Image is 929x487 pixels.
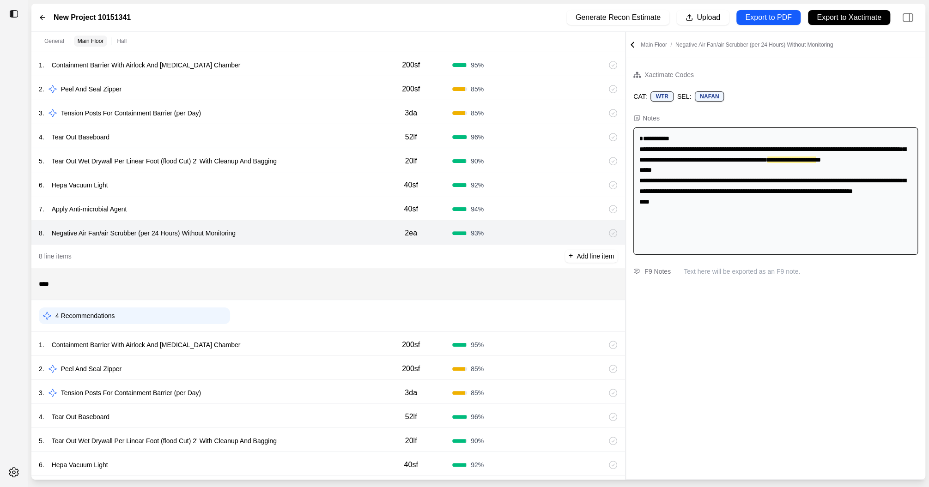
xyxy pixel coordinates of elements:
[675,42,833,48] span: Negative Air Fan/air Scrubber (per 24 Hours) Without Monitoring
[57,386,205,399] p: Tension Posts For Containment Barrier (per Day)
[471,228,484,238] span: 93 %
[577,252,614,261] p: Add line item
[57,83,126,96] p: Peel And Seal Zipper
[736,10,801,25] button: Export to PDF
[39,388,44,397] p: 3 .
[39,436,44,445] p: 5 .
[644,69,694,80] div: Xactimate Codes
[641,41,833,48] p: Main Floor
[405,435,417,446] p: 20lf
[39,364,44,373] p: 2 .
[404,204,418,215] p: 40sf
[405,228,417,239] p: 2ea
[898,7,918,28] img: right-panel.svg
[471,388,484,397] span: 85 %
[57,362,126,375] p: Peel And Seal Zipper
[39,252,72,261] p: 8 line items
[569,251,573,261] p: +
[39,156,44,166] p: 5 .
[48,458,112,471] p: Hepa Vacuum Light
[48,227,239,240] p: Negative Air Fan/air Scrubber (per 24 Hours) Without Monitoring
[471,84,484,94] span: 85 %
[39,340,44,349] p: 1 .
[57,107,205,120] p: Tension Posts For Containment Barrier (per Day)
[471,204,484,214] span: 94 %
[684,267,918,276] p: Text here will be exported as an F9 note.
[471,108,484,118] span: 85 %
[650,91,673,102] div: WTR
[402,60,420,71] p: 200sf
[471,364,484,373] span: 85 %
[643,114,660,123] div: Notes
[745,12,791,23] p: Export to PDF
[405,108,417,119] p: 3da
[405,411,417,422] p: 52lf
[44,37,64,45] p: General
[39,108,44,118] p: 3 .
[39,180,44,190] p: 6 .
[39,412,44,421] p: 4 .
[405,387,417,398] p: 3da
[808,10,890,25] button: Export to Xactimate
[576,12,661,23] p: Generate Recon Estimate
[117,37,127,45] p: Hall
[471,60,484,70] span: 95 %
[633,269,640,274] img: comment
[471,180,484,190] span: 92 %
[402,363,420,374] p: 200sf
[404,180,418,191] p: 40sf
[9,9,18,18] img: toggle sidebar
[405,132,417,143] p: 52lf
[471,340,484,349] span: 95 %
[48,338,244,351] p: Containment Barrier With Airlock And [MEDICAL_DATA] Chamber
[667,42,675,48] span: /
[48,203,131,216] p: Apply Anti-microbial Agent
[402,84,420,95] p: 200sf
[402,339,420,350] p: 200sf
[39,228,44,238] p: 8 .
[48,131,113,144] p: Tear Out Baseboard
[697,12,720,23] p: Upload
[677,10,729,25] button: Upload
[565,250,618,263] button: +Add line item
[471,436,484,445] span: 90 %
[39,204,44,214] p: 7 .
[48,410,113,423] p: Tear Out Baseboard
[405,156,417,167] p: 20lf
[817,12,881,23] p: Export to Xactimate
[39,460,44,469] p: 6 .
[48,179,112,192] p: Hepa Vacuum Light
[695,91,724,102] div: NAFAN
[39,60,44,70] p: 1 .
[633,92,647,101] p: CAT:
[39,84,44,94] p: 2 .
[48,155,280,168] p: Tear Out Wet Drywall Per Linear Foot (flood Cut) 2' With Cleanup And Bagging
[471,132,484,142] span: 96 %
[48,434,280,447] p: Tear Out Wet Drywall Per Linear Foot (flood Cut) 2' With Cleanup And Bagging
[78,37,104,45] p: Main Floor
[54,12,131,23] label: New Project 10151341
[55,311,115,320] p: 4 Recommendations
[404,459,418,470] p: 40sf
[471,412,484,421] span: 96 %
[677,92,691,101] p: SEL:
[39,132,44,142] p: 4 .
[567,10,669,25] button: Generate Recon Estimate
[644,266,671,277] div: F9 Notes
[48,59,244,72] p: Containment Barrier With Airlock And [MEDICAL_DATA] Chamber
[471,156,484,166] span: 90 %
[471,460,484,469] span: 92 %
